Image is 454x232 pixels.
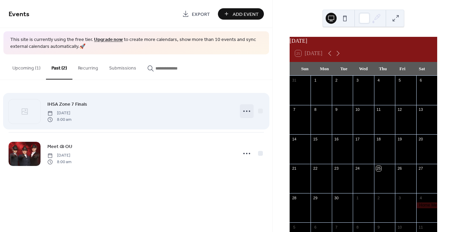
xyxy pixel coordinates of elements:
[313,107,318,112] div: 8
[313,166,318,171] div: 22
[46,54,72,80] button: Past (2)
[334,78,339,83] div: 2
[418,136,423,141] div: 20
[418,224,423,230] div: 11
[355,224,360,230] div: 8
[334,62,354,76] div: Tue
[373,62,393,76] div: Thu
[397,166,402,171] div: 26
[355,195,360,200] div: 1
[376,136,381,141] div: 18
[7,54,46,79] button: Upcoming (1)
[47,110,71,116] span: [DATE]
[313,224,318,230] div: 6
[376,78,381,83] div: 4
[397,78,402,83] div: 5
[292,78,297,83] div: 31
[397,195,402,200] div: 3
[334,224,339,230] div: 7
[412,62,432,76] div: Sat
[313,195,318,200] div: 29
[192,11,210,18] span: Export
[218,8,264,20] button: Add Event
[313,136,318,141] div: 15
[47,100,87,108] a: IHSA Zone 7 Finals
[177,8,215,20] a: Export
[292,224,297,230] div: 5
[295,62,315,76] div: Sun
[72,54,104,79] button: Recurring
[292,195,297,200] div: 28
[94,35,123,44] a: Upgrade now
[376,195,381,200] div: 2
[104,54,142,79] button: Submissions
[353,62,373,76] div: Wed
[292,136,297,141] div: 14
[292,107,297,112] div: 7
[397,107,402,112] div: 12
[418,107,423,112] div: 13
[418,195,423,200] div: 4
[416,202,437,208] div: Home Meet
[418,78,423,83] div: 6
[315,62,334,76] div: Mon
[313,78,318,83] div: 1
[47,101,87,108] span: IHSA Zone 7 Finals
[397,136,402,141] div: 19
[355,78,360,83] div: 3
[47,143,72,150] a: Meet @ OU
[233,11,259,18] span: Add Event
[47,159,71,165] span: 8:00 am
[290,37,437,45] div: [DATE]
[376,224,381,230] div: 9
[355,166,360,171] div: 24
[334,195,339,200] div: 30
[292,166,297,171] div: 21
[355,136,360,141] div: 17
[418,166,423,171] div: 27
[47,143,72,150] span: Meet @ OU
[47,116,71,123] span: 8:00 am
[393,62,412,76] div: Fri
[334,166,339,171] div: 23
[47,152,71,159] span: [DATE]
[334,107,339,112] div: 9
[376,107,381,112] div: 11
[355,107,360,112] div: 10
[9,8,30,21] span: Events
[10,36,262,50] span: This site is currently using the free tier. to create more calendars, show more than 10 events an...
[334,136,339,141] div: 16
[397,224,402,230] div: 10
[376,166,381,171] div: 25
